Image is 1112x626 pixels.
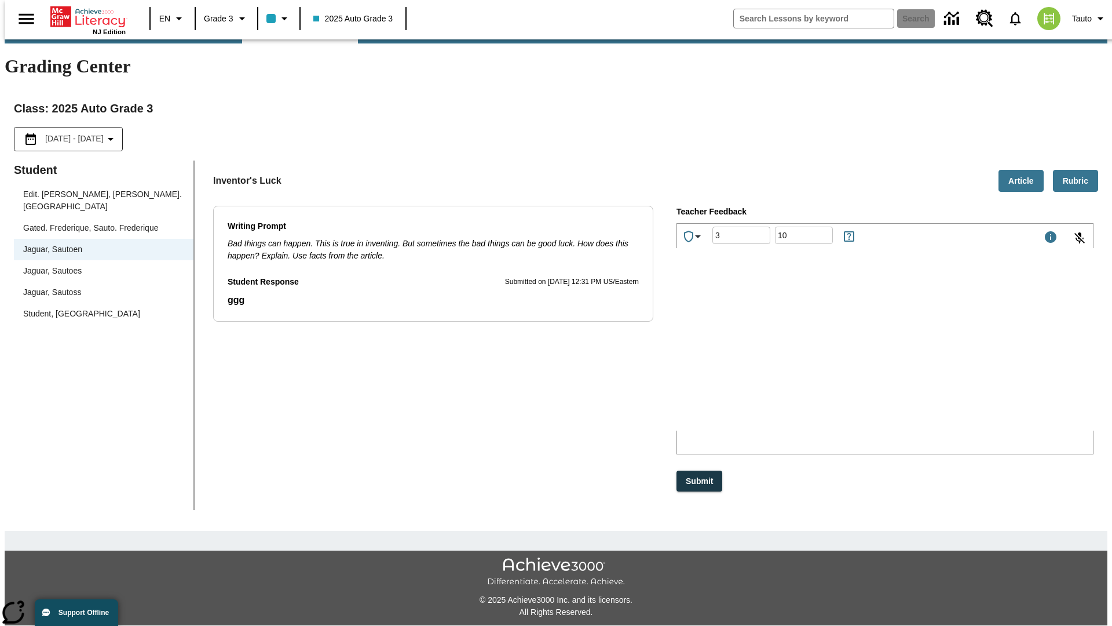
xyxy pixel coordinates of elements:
h1: Grading Center [5,56,1107,77]
span: EN [159,13,170,25]
div: Student, [GEOGRAPHIC_DATA] [14,303,193,325]
p: ggg [228,293,639,307]
button: Support Offline [35,599,118,626]
button: Class color is light blue. Change class color [262,8,296,29]
a: Home [50,5,126,28]
input: Grade: Letters, numbers, %, + and - are allowed. [712,220,770,251]
div: Jaguar, Sautoen [14,239,193,260]
a: Resource Center, Will open in new tab [969,3,1000,34]
button: Achievements [677,225,709,248]
button: Submit [676,471,722,492]
span: [DATE] - [DATE] [45,133,104,145]
span: 2025 Auto Grade 3 [313,13,393,25]
p: © 2025 Achieve3000 Inc. and its licensors. [5,594,1107,606]
button: Language: EN, Select a language [154,8,191,29]
input: search field [734,9,894,28]
h2: Class : 2025 Auto Grade 3 [14,99,1098,118]
div: Edit. [PERSON_NAME], [PERSON_NAME]. [GEOGRAPHIC_DATA] [23,188,184,213]
button: Open side menu [9,2,43,36]
div: Student, [GEOGRAPHIC_DATA] [23,308,140,320]
div: Jaguar, Sautoss [14,282,193,303]
div: Gated. Frederique, Sauto. Frederique [23,222,158,234]
img: avatar image [1037,7,1060,30]
p: Bad things can happen. This is true in inventing. But sometimes the bad things can be good luck. ... [228,238,639,262]
button: Click to activate and allow voice recognition [1066,224,1093,252]
span: Support Offline [58,609,109,617]
p: Submitted on [DATE] 12:31 PM US/Eastern [505,276,639,288]
button: Select a new avatar [1030,3,1067,34]
div: Gated. Frederique, Sauto. Frederique [14,217,193,239]
svg: Collapse Date Range Filter [104,132,118,146]
p: Writing Prompt [228,220,639,233]
p: Teacher Feedback [676,206,1093,219]
button: Grade: Grade 3, Select a grade [199,8,254,29]
div: Grade: Letters, numbers, %, + and - are allowed. [712,227,770,244]
div: Jaguar, Sautoen [23,243,82,256]
div: Points: Must be equal to or less than 25. [775,227,833,244]
div: Maximum 1000 characters Press Escape to exit toolbar and use left and right arrow keys to access ... [1044,230,1058,246]
button: Rubric, Will open in new tab [1053,170,1098,192]
a: Notifications [1000,3,1030,34]
a: Data Center [937,3,969,35]
p: Inventor's Luck [213,174,281,188]
input: Points: Must be equal to or less than 25. [775,220,833,251]
button: Rules for Earning Points and Achievements, Will open in new tab [837,225,861,248]
button: Article, Will open in new tab [998,170,1044,192]
div: Jaguar, Sautoss [23,286,81,299]
p: Student [14,161,193,179]
div: Edit. [PERSON_NAME], [PERSON_NAME]. [GEOGRAPHIC_DATA] [14,184,193,217]
span: NJ Edition [93,28,126,35]
body: Type your response here. [5,9,169,20]
div: Jaguar, Sautoes [23,265,82,277]
span: Tauto [1072,13,1092,25]
button: Profile/Settings [1067,8,1112,29]
span: Grade 3 [204,13,233,25]
img: Achieve3000 Differentiate Accelerate Achieve [487,558,625,587]
p: Student Response [228,276,299,289]
p: Student Response [228,293,639,307]
div: Home [50,4,126,35]
p: All Rights Reserved. [5,606,1107,618]
button: Select the date range menu item [19,132,118,146]
div: Jaguar, Sautoes [14,260,193,282]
